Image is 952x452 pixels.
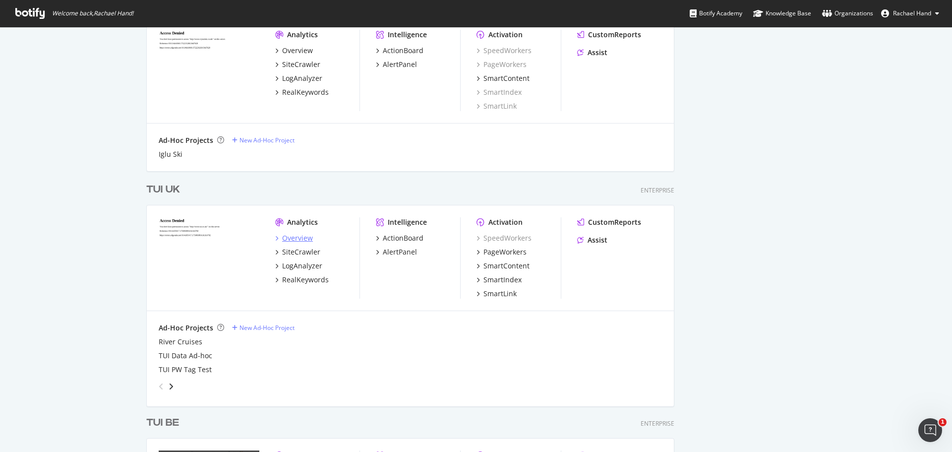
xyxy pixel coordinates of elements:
div: Intelligence [388,217,427,227]
a: New Ad-Hoc Project [232,136,295,144]
a: AlertPanel [376,247,417,257]
a: SmartContent [476,261,530,271]
a: SmartContent [476,73,530,83]
a: Assist [577,235,607,245]
a: CustomReports [577,30,641,40]
a: SiteCrawler [275,60,320,69]
div: ActionBoard [383,233,423,243]
a: SmartIndex [476,275,522,285]
a: LogAnalyzer [275,261,322,271]
a: Overview [275,233,313,243]
div: RealKeywords [282,87,329,97]
img: crystalski.co.uk [159,30,259,110]
div: Ad-Hoc Projects [159,135,213,145]
img: tui.co.uk [159,217,259,298]
div: SmartIndex [483,275,522,285]
a: SmartLink [476,101,517,111]
div: Organizations [822,8,873,18]
div: RealKeywords [282,275,329,285]
div: CustomReports [588,217,641,227]
a: ActionBoard [376,233,423,243]
a: SpeedWorkers [476,233,532,243]
div: LogAnalyzer [282,261,322,271]
span: 1 [939,418,947,426]
div: LogAnalyzer [282,73,322,83]
div: Enterprise [641,186,674,194]
div: SmartContent [483,261,530,271]
a: Assist [577,48,607,58]
a: RealKeywords [275,275,329,285]
div: Assist [588,235,607,245]
div: angle-left [155,379,168,394]
div: Enterprise [641,419,674,428]
a: TUI Data Ad-hoc [159,351,212,361]
div: Analytics [287,217,318,227]
div: Botify Academy [690,8,742,18]
div: Analytics [287,30,318,40]
div: SiteCrawler [282,247,320,257]
div: AlertPanel [383,247,417,257]
a: TUI PW Tag Test [159,365,212,375]
a: PageWorkers [476,247,527,257]
div: Overview [282,233,313,243]
span: Welcome back, Rachael Hand ! [52,9,133,17]
a: Iglu Ski [159,149,182,159]
span: Rachael Hand [893,9,931,17]
div: AlertPanel [383,60,417,69]
a: SiteCrawler [275,247,320,257]
div: Activation [488,217,523,227]
a: SmartIndex [476,87,522,97]
div: PageWorkers [483,247,527,257]
a: LogAnalyzer [275,73,322,83]
a: ActionBoard [376,46,423,56]
a: Overview [275,46,313,56]
div: SiteCrawler [282,60,320,69]
div: ActionBoard [383,46,423,56]
div: SmartLink [483,289,517,299]
div: TUI UK [146,183,180,197]
div: TUI BE [146,416,179,430]
a: CustomReports [577,217,641,227]
div: Ad-Hoc Projects [159,323,213,333]
a: River Cruises [159,337,202,347]
a: TUI BE [146,416,183,430]
a: New Ad-Hoc Project [232,323,295,332]
div: Assist [588,48,607,58]
div: Intelligence [388,30,427,40]
div: Knowledge Base [753,8,811,18]
a: TUI UK [146,183,184,197]
div: CustomReports [588,30,641,40]
a: SmartLink [476,289,517,299]
div: Activation [488,30,523,40]
iframe: Intercom live chat [918,418,942,442]
div: Overview [282,46,313,56]
a: RealKeywords [275,87,329,97]
a: AlertPanel [376,60,417,69]
div: New Ad-Hoc Project [239,323,295,332]
a: PageWorkers [476,60,527,69]
a: SpeedWorkers [476,46,532,56]
div: angle-right [168,382,175,391]
div: SmartContent [483,73,530,83]
div: New Ad-Hoc Project [239,136,295,144]
button: Rachael Hand [873,5,947,21]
